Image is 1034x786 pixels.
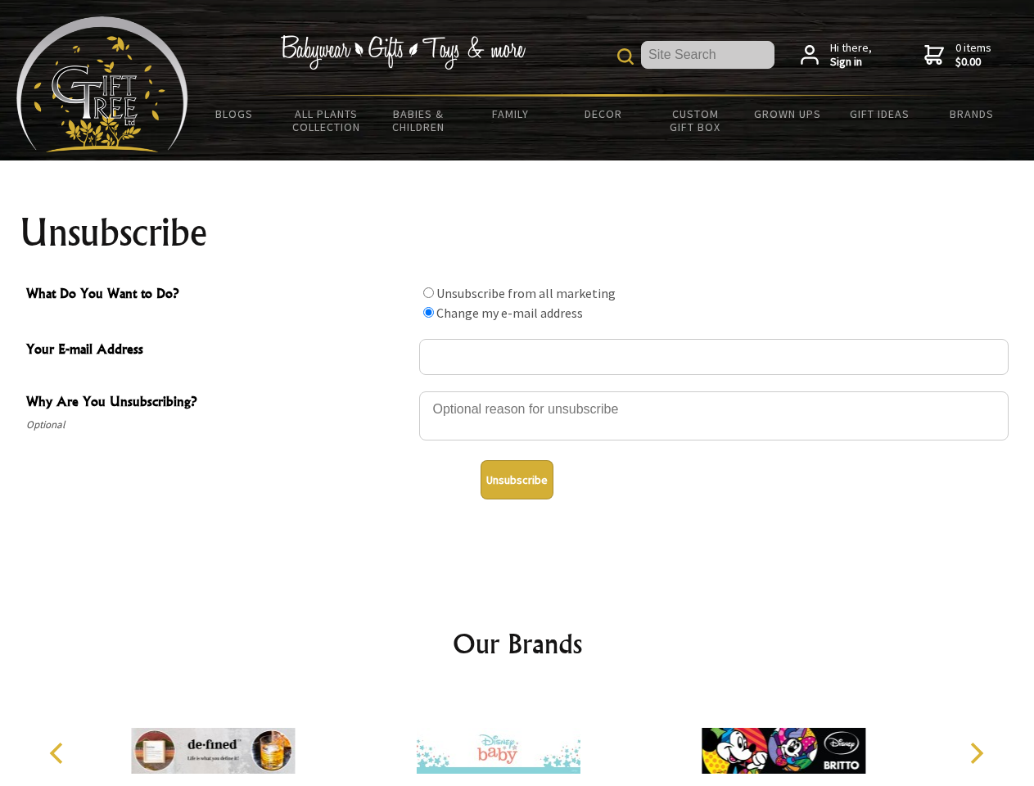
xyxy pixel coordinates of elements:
[26,339,411,363] span: Your E-mail Address
[419,391,1009,440] textarea: Why Are You Unsubscribing?
[833,97,926,131] a: Gift Ideas
[801,41,872,70] a: Hi there,Sign in
[926,97,1018,131] a: Brands
[33,624,1002,663] h2: Our Brands
[557,97,649,131] a: Decor
[649,97,742,144] a: Custom Gift Box
[20,213,1015,252] h1: Unsubscribe
[830,41,872,70] span: Hi there,
[481,460,553,499] button: Unsubscribe
[958,735,994,771] button: Next
[617,48,634,65] img: product search
[280,35,526,70] img: Babywear - Gifts - Toys & more
[465,97,558,131] a: Family
[26,391,411,415] span: Why Are You Unsubscribing?
[955,40,991,70] span: 0 items
[955,55,991,70] strong: $0.00
[423,287,434,298] input: What Do You Want to Do?
[419,339,1009,375] input: Your E-mail Address
[741,97,833,131] a: Grown Ups
[26,415,411,435] span: Optional
[436,285,616,301] label: Unsubscribe from all marketing
[188,97,281,131] a: BLOGS
[423,307,434,318] input: What Do You Want to Do?
[436,305,583,321] label: Change my e-mail address
[26,283,411,307] span: What Do You Want to Do?
[373,97,465,144] a: Babies & Children
[16,16,188,152] img: Babyware - Gifts - Toys and more...
[281,97,373,144] a: All Plants Collection
[830,55,872,70] strong: Sign in
[924,41,991,70] a: 0 items$0.00
[641,41,774,69] input: Site Search
[41,735,77,771] button: Previous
